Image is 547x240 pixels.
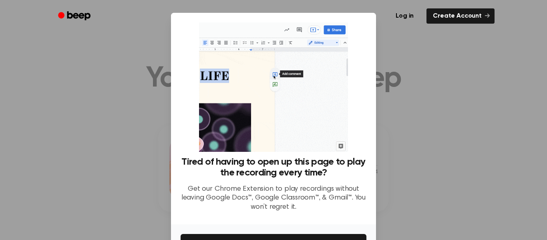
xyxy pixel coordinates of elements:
a: Log in [388,7,422,25]
a: Create Account [426,8,495,24]
img: Beep extension in action [199,22,348,152]
p: Get our Chrome Extension to play recordings without leaving Google Docs™, Google Classroom™, & Gm... [181,185,366,212]
a: Beep [52,8,98,24]
h3: Tired of having to open up this page to play the recording every time? [181,157,366,178]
